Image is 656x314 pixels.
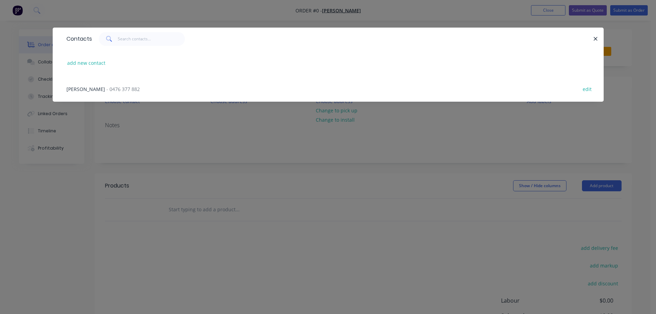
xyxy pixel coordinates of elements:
[64,58,109,68] button: add new contact
[66,86,105,92] span: [PERSON_NAME]
[106,86,140,92] span: - 0476 377 882
[579,84,595,93] button: edit
[63,28,92,50] div: Contacts
[118,32,185,46] input: Search contacts...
